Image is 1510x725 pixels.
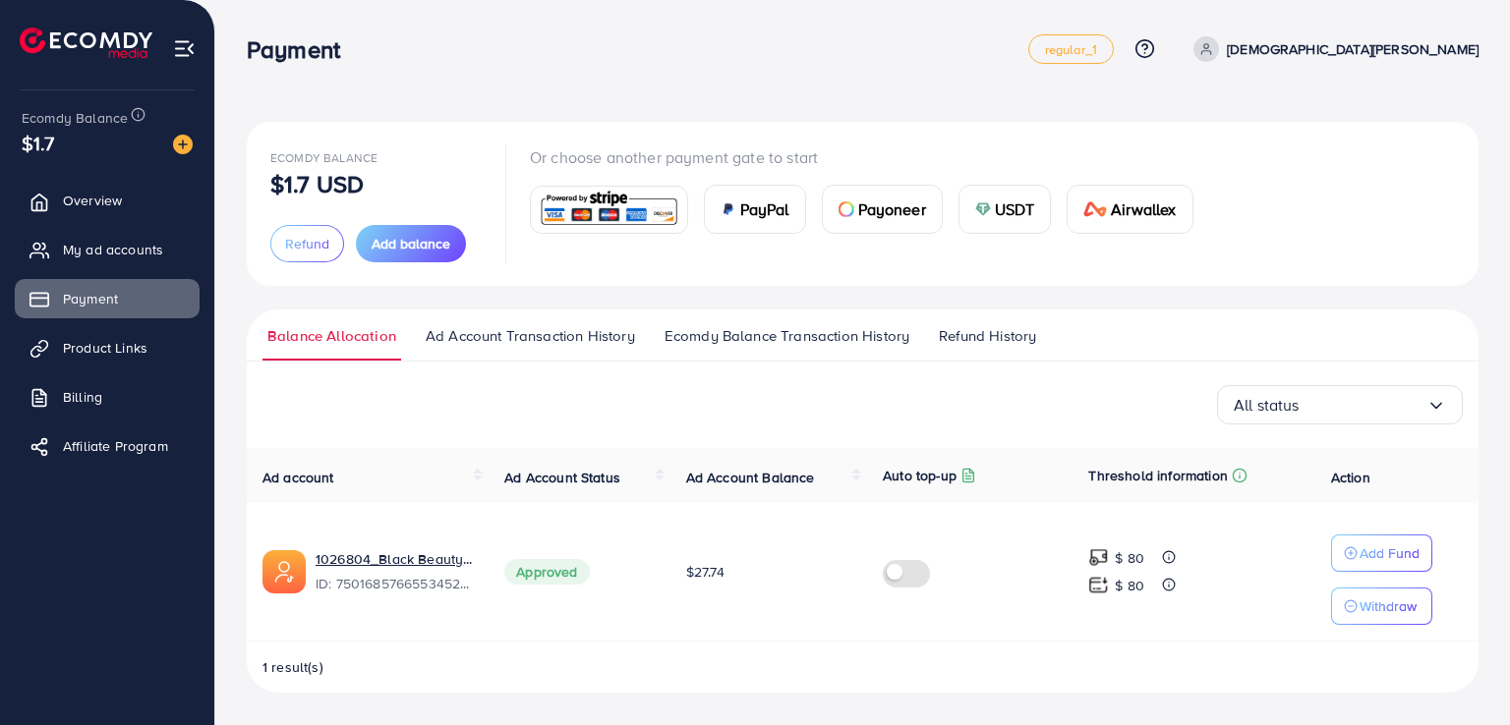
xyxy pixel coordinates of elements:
[426,325,635,347] span: Ad Account Transaction History
[63,387,102,407] span: Billing
[1331,468,1370,487] span: Action
[1115,546,1144,570] p: $ 80
[262,550,306,593] img: ic-ads-acc.e4c84228.svg
[15,328,200,367] a: Product Links
[686,468,815,487] span: Ad Account Balance
[173,37,196,60] img: menu
[63,289,118,308] span: Payment
[1088,575,1109,595] img: top-up amount
[1300,390,1426,420] input: Search for option
[1045,43,1097,56] span: regular_1
[537,189,681,231] img: card
[262,657,323,677] span: 1 result(s)
[1217,385,1463,424] div: Search for option
[15,181,200,220] a: Overview
[839,201,854,217] img: card
[822,185,943,234] a: cardPayoneer
[740,197,789,221] span: PayPal
[858,197,926,221] span: Payoneer
[285,234,329,253] span: Refund
[63,436,168,456] span: Affiliate Program
[686,562,726,582] span: $27.74
[1227,37,1479,61] p: [DEMOGRAPHIC_DATA][PERSON_NAME]
[316,574,473,593] span: ID: 7501685766553452561
[372,234,450,253] span: Add balance
[1360,594,1417,618] p: Withdraw
[1331,587,1432,625] button: Withdraw
[173,135,193,154] img: image
[504,559,589,585] span: Approved
[1088,547,1109,568] img: top-up amount
[975,201,991,217] img: card
[267,325,396,347] span: Balance Allocation
[1115,574,1144,597] p: $ 80
[247,35,356,64] h3: Payment
[356,225,466,262] button: Add balance
[721,201,736,217] img: card
[270,225,344,262] button: Refund
[22,129,55,157] span: $1.7
[1186,36,1479,62] a: [DEMOGRAPHIC_DATA][PERSON_NAME]
[504,468,620,487] span: Ad Account Status
[20,28,152,58] img: logo
[1028,34,1114,64] a: regular_1
[63,240,163,259] span: My ad accounts
[704,185,806,234] a: cardPayPal
[1083,201,1107,217] img: card
[270,172,364,195] p: $1.7 USD
[665,325,909,347] span: Ecomdy Balance Transaction History
[530,186,688,234] a: card
[262,468,334,487] span: Ad account
[1234,390,1300,420] span: All status
[22,108,128,128] span: Ecomdy Balance
[1111,197,1176,221] span: Airwallex
[958,185,1052,234] a: cardUSDT
[15,377,200,417] a: Billing
[1067,185,1192,234] a: cardAirwallex
[316,549,473,594] div: <span class='underline'>1026804_Black Beauty_1746622330519</span></br>7501685766553452561
[63,191,122,210] span: Overview
[1088,464,1227,487] p: Threshold information
[316,549,473,569] a: 1026804_Black Beauty_1746622330519
[883,464,957,487] p: Auto top-up
[995,197,1035,221] span: USDT
[1331,534,1432,572] button: Add Fund
[15,230,200,269] a: My ad accounts
[270,149,377,166] span: Ecomdy Balance
[1426,637,1495,710] iframe: Chat
[939,325,1036,347] span: Refund History
[1360,541,1420,565] p: Add Fund
[15,279,200,318] a: Payment
[530,145,1209,169] p: Or choose another payment gate to start
[63,338,147,358] span: Product Links
[15,426,200,466] a: Affiliate Program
